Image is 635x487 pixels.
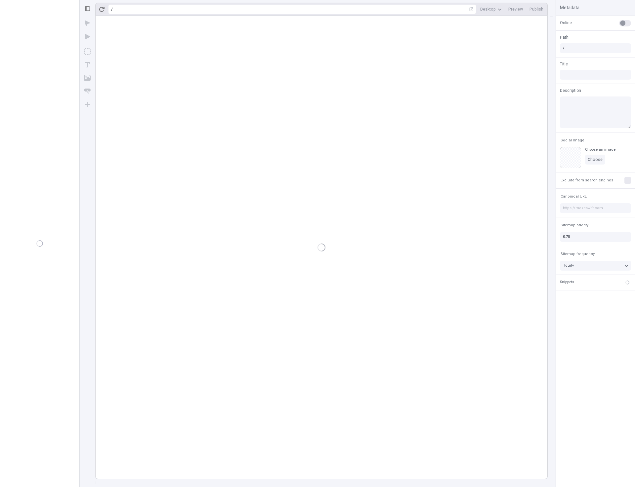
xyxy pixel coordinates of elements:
[560,203,631,213] input: https://makeswift.com
[81,85,93,97] button: Button
[478,4,504,14] button: Desktop
[508,7,523,12] span: Preview
[560,261,631,271] button: Hourly
[559,136,586,144] button: Social Image
[559,221,590,229] button: Sitemap priority
[559,193,588,201] button: Canonical URL
[561,194,587,199] span: Canonical URL
[588,157,603,162] span: Choose
[561,223,588,228] span: Sitemap priority
[561,178,613,183] span: Exclude from search engines
[81,72,93,84] button: Image
[585,155,605,165] button: Choose
[527,4,546,14] button: Publish
[506,4,526,14] button: Preview
[585,147,615,152] div: Choose an image
[561,138,584,143] span: Social Image
[560,61,568,67] span: Title
[561,251,595,256] span: Sitemap frequency
[563,263,574,268] span: Hourly
[560,280,574,285] div: Snippets
[81,59,93,71] button: Text
[559,250,596,258] button: Sitemap frequency
[560,88,581,94] span: Description
[111,7,113,12] div: /
[81,46,93,57] button: Box
[480,7,496,12] span: Desktop
[560,20,572,26] span: Online
[529,7,543,12] span: Publish
[560,34,569,40] span: Path
[559,176,614,184] button: Exclude from search engines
